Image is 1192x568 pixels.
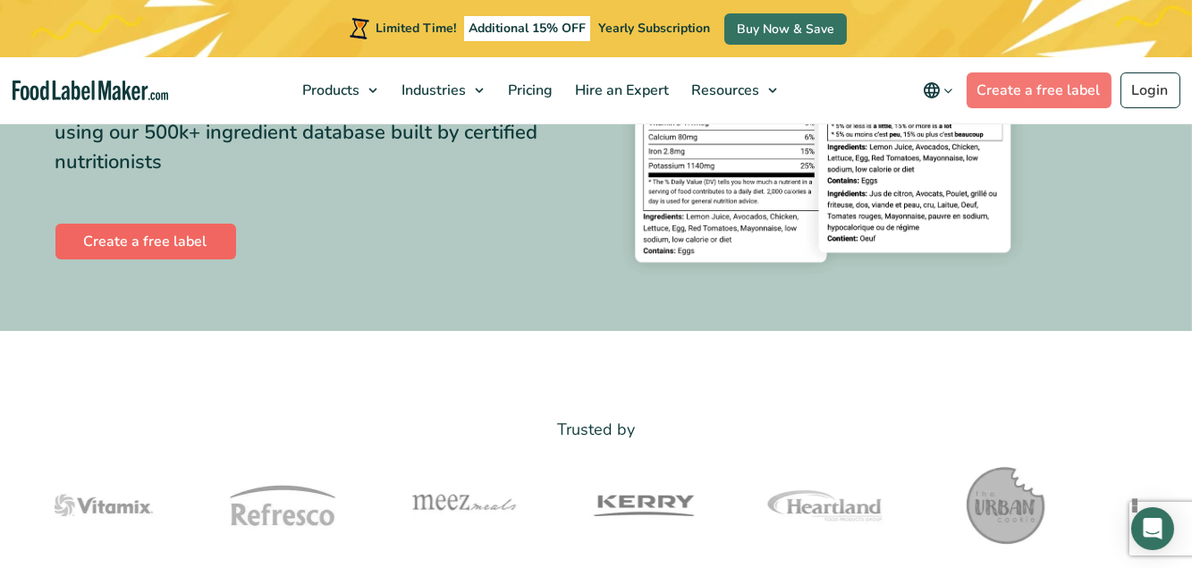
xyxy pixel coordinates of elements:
div: Save time and money, create your own label in minutes using our 500k+ ingredient database built b... [55,89,583,177]
a: Industries [391,57,493,123]
span: Yearly Subscription [598,20,710,37]
a: Create a free label [967,72,1112,108]
a: Buy Now & Save [724,13,847,45]
a: Login [1120,72,1180,108]
span: Pricing [503,81,554,100]
a: Products [292,57,386,123]
a: Pricing [497,57,560,123]
span: Limited Time! [376,20,456,37]
a: Resources [681,57,786,123]
span: Products [297,81,361,100]
span: Hire an Expert [570,81,671,100]
div: Open Intercom Messenger [1131,507,1174,550]
a: Create a free label [55,224,236,259]
span: Additional 15% OFF [464,16,590,41]
span: Industries [396,81,468,100]
p: Trusted by [55,417,1137,443]
a: Hire an Expert [564,57,676,123]
span: Resources [686,81,761,100]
